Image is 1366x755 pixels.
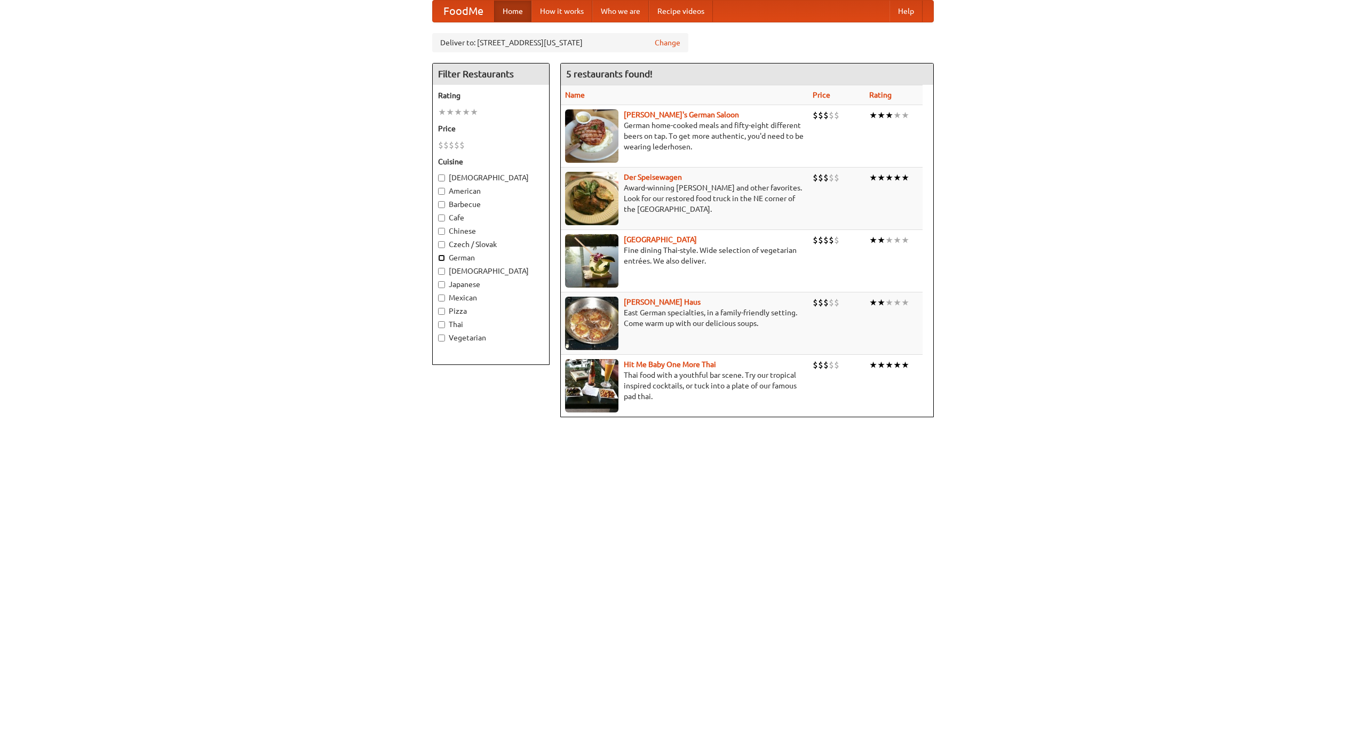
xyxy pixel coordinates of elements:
li: $ [438,139,443,151]
li: $ [829,297,834,308]
input: American [438,188,445,195]
label: Pizza [438,306,544,316]
li: ★ [901,359,909,371]
li: $ [823,172,829,184]
li: $ [459,139,465,151]
input: Barbecue [438,201,445,208]
li: ★ [869,359,877,371]
li: ★ [438,106,446,118]
a: Recipe videos [649,1,713,22]
li: $ [823,297,829,308]
li: ★ [893,359,901,371]
li: ★ [901,109,909,121]
input: German [438,255,445,261]
img: babythai.jpg [565,359,618,412]
p: East German specialties, in a family-friendly setting. Come warm up with our delicious soups. [565,307,804,329]
li: $ [834,172,839,184]
li: ★ [446,106,454,118]
li: $ [449,139,454,151]
li: $ [813,234,818,246]
li: ★ [901,172,909,184]
li: $ [454,139,459,151]
a: Hit Me Baby One More Thai [624,360,716,369]
b: [PERSON_NAME] Haus [624,298,701,306]
input: [DEMOGRAPHIC_DATA] [438,174,445,181]
input: Thai [438,321,445,328]
label: American [438,186,544,196]
li: $ [829,172,834,184]
li: ★ [869,109,877,121]
p: German home-cooked meals and fifty-eight different beers on tap. To get more authentic, you'd nee... [565,120,804,152]
li: $ [834,297,839,308]
a: Name [565,91,585,99]
li: $ [813,297,818,308]
li: $ [818,172,823,184]
li: ★ [885,297,893,308]
li: ★ [893,109,901,121]
a: [PERSON_NAME]'s German Saloon [624,110,739,119]
li: $ [818,234,823,246]
a: Home [494,1,531,22]
a: Der Speisewagen [624,173,682,181]
li: ★ [893,172,901,184]
label: Mexican [438,292,544,303]
h4: Filter Restaurants [433,63,549,85]
li: ★ [901,234,909,246]
a: Help [890,1,923,22]
label: [DEMOGRAPHIC_DATA] [438,266,544,276]
a: How it works [531,1,592,22]
input: Japanese [438,281,445,288]
li: ★ [893,234,901,246]
li: $ [813,109,818,121]
p: Fine dining Thai-style. Wide selection of vegetarian entrées. We also deliver. [565,245,804,266]
li: ★ [885,109,893,121]
input: Vegetarian [438,335,445,341]
li: ★ [877,172,885,184]
li: ★ [462,106,470,118]
li: ★ [901,297,909,308]
li: $ [834,359,839,371]
li: $ [829,359,834,371]
input: Czech / Slovak [438,241,445,248]
a: Change [655,37,680,48]
p: Thai food with a youthful bar scene. Try our tropical inspired cocktails, or tuck into a plate of... [565,370,804,402]
li: ★ [877,297,885,308]
input: Cafe [438,214,445,221]
label: Vegetarian [438,332,544,343]
input: Chinese [438,228,445,235]
a: [GEOGRAPHIC_DATA] [624,235,697,244]
a: Who we are [592,1,649,22]
label: German [438,252,544,263]
li: ★ [885,359,893,371]
li: ★ [869,297,877,308]
li: $ [813,359,818,371]
p: Award-winning [PERSON_NAME] and other favorites. Look for our restored food truck in the NE corne... [565,182,804,214]
li: $ [813,172,818,184]
li: $ [823,359,829,371]
li: $ [443,139,449,151]
h5: Rating [438,90,544,101]
img: esthers.jpg [565,109,618,163]
li: $ [818,297,823,308]
a: FoodMe [433,1,494,22]
label: Czech / Slovak [438,239,544,250]
ng-pluralize: 5 restaurants found! [566,69,653,79]
li: $ [834,234,839,246]
label: Thai [438,319,544,330]
a: Rating [869,91,892,99]
label: Japanese [438,279,544,290]
li: $ [818,109,823,121]
li: $ [823,234,829,246]
li: ★ [470,106,478,118]
input: Mexican [438,295,445,301]
li: ★ [893,297,901,308]
img: kohlhaus.jpg [565,297,618,350]
li: $ [829,109,834,121]
img: speisewagen.jpg [565,172,618,225]
li: ★ [885,172,893,184]
li: ★ [877,109,885,121]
